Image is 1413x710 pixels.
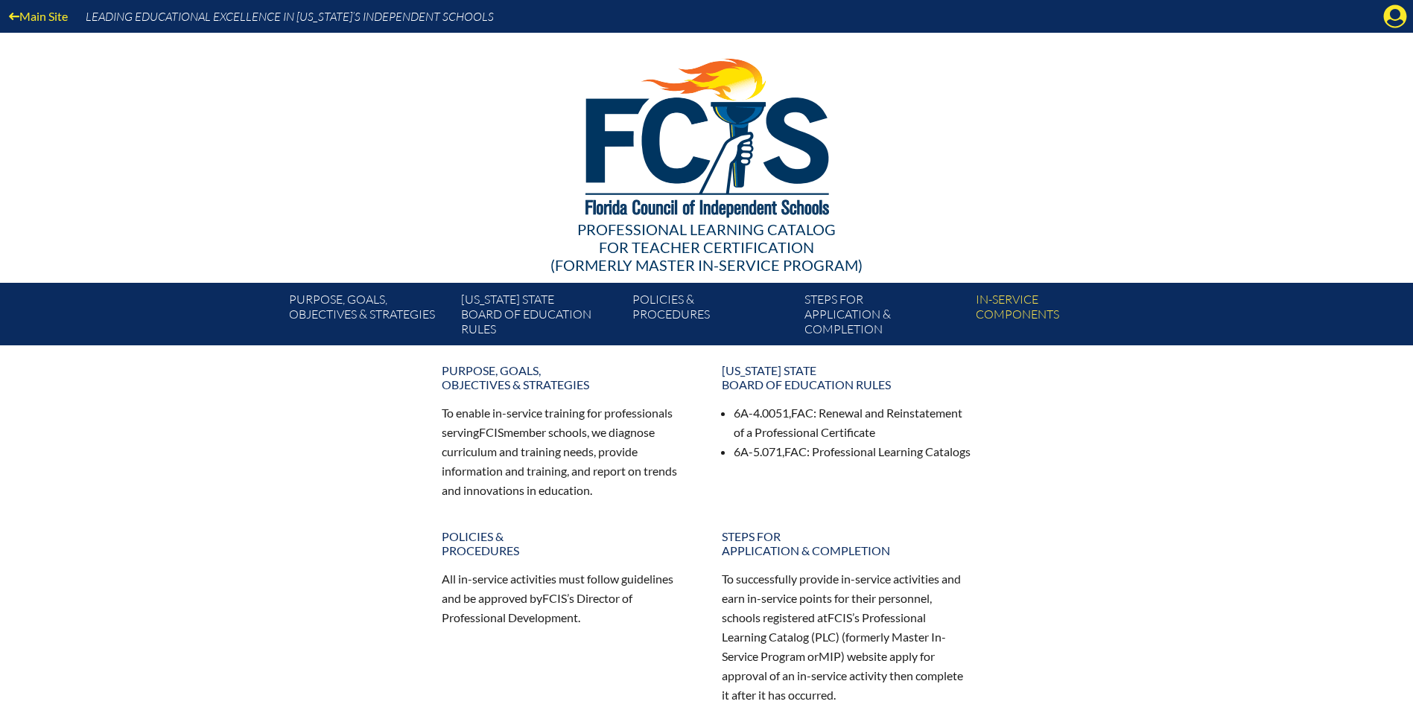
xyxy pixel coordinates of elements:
li: 6A-5.071, : Professional Learning Catalogs [734,442,972,461]
a: Purpose, goals,objectives & strategies [433,357,701,397]
a: Steps forapplication & completion [798,289,970,345]
a: Main Site [3,6,74,26]
span: FAC [784,444,807,458]
li: 6A-4.0051, : Renewal and Reinstatement of a Professional Certificate [734,403,972,442]
a: [US_STATE] StateBoard of Education rules [713,357,981,397]
svg: Manage account [1383,4,1407,28]
span: FCIS [479,425,504,439]
span: FCIS [542,591,567,605]
p: All in-service activities must follow guidelines and be approved by ’s Director of Professional D... [442,569,692,627]
img: FCISlogo221.eps [553,33,860,236]
span: FAC [791,406,813,420]
a: Steps forapplication & completion [713,523,981,563]
p: To successfully provide in-service activities and earn in-service points for their personnel, sch... [722,569,972,704]
span: FCIS [828,610,852,624]
span: MIP [819,649,841,663]
span: for Teacher Certification [599,238,814,256]
div: Professional Learning Catalog (formerly Master In-service Program) [278,220,1136,274]
p: To enable in-service training for professionals serving member schools, we diagnose curriculum an... [442,403,692,499]
a: Purpose, goals,objectives & strategies [283,289,454,345]
a: Policies &Procedures [433,523,701,563]
span: PLC [815,630,836,644]
a: In-servicecomponents [970,289,1141,345]
a: Policies &Procedures [626,289,798,345]
a: [US_STATE] StateBoard of Education rules [455,289,626,345]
